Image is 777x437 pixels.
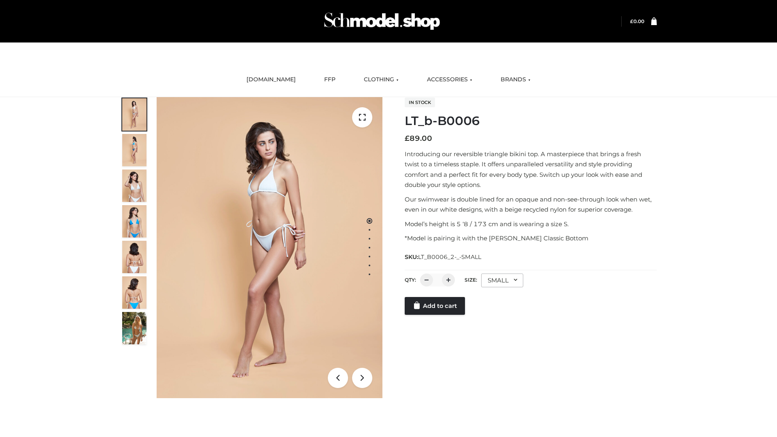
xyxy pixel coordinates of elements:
img: ArielClassicBikiniTop_CloudNine_AzureSky_OW114ECO_8-scaled.jpg [122,276,146,309]
a: FFP [318,71,342,89]
a: CLOTHING [358,71,405,89]
bdi: 0.00 [630,18,644,24]
img: ArielClassicBikiniTop_CloudNine_AzureSky_OW114ECO_4-scaled.jpg [122,205,146,238]
img: ArielClassicBikiniTop_CloudNine_AzureSky_OW114ECO_3-scaled.jpg [122,170,146,202]
p: Our swimwear is double lined for an opaque and non-see-through look when wet, even in our white d... [405,194,657,215]
p: Model’s height is 5 ‘8 / 173 cm and is wearing a size S. [405,219,657,229]
a: ACCESSORIES [421,71,478,89]
span: In stock [405,98,435,107]
h1: LT_b-B0006 [405,114,657,128]
a: £0.00 [630,18,644,24]
a: [DOMAIN_NAME] [240,71,302,89]
img: Arieltop_CloudNine_AzureSky2.jpg [122,312,146,344]
p: *Model is pairing it with the [PERSON_NAME] Classic Bottom [405,233,657,244]
label: Size: [465,277,477,283]
img: ArielClassicBikiniTop_CloudNine_AzureSky_OW114ECO_1-scaled.jpg [122,98,146,131]
span: £ [630,18,633,24]
img: ArielClassicBikiniTop_CloudNine_AzureSky_OW114ECO_2-scaled.jpg [122,134,146,166]
a: Add to cart [405,297,465,315]
span: £ [405,134,410,143]
label: QTY: [405,277,416,283]
div: SMALL [481,274,523,287]
span: LT_B0006_2-_-SMALL [418,253,481,261]
img: Schmodel Admin 964 [321,5,443,37]
a: BRANDS [495,71,537,89]
img: ArielClassicBikiniTop_CloudNine_AzureSky_OW114ECO_1 [157,97,382,398]
bdi: 89.00 [405,134,432,143]
img: ArielClassicBikiniTop_CloudNine_AzureSky_OW114ECO_7-scaled.jpg [122,241,146,273]
span: SKU: [405,252,482,262]
p: Introducing our reversible triangle bikini top. A masterpiece that brings a fresh twist to a time... [405,149,657,190]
